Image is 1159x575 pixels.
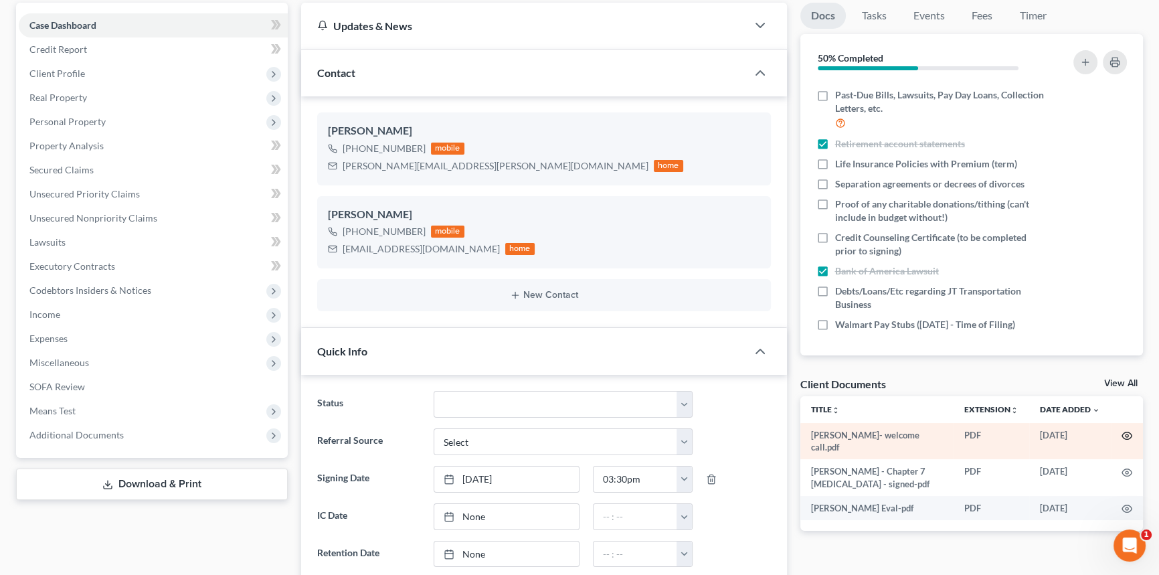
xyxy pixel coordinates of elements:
a: Events [903,3,956,29]
div: mobile [431,226,464,238]
span: Past-Due Bills, Lawsuits, Pay Day Loans, Collection Letters, etc. [835,88,1046,115]
label: Status [310,391,427,418]
label: Signing Date [310,466,427,493]
a: SOFA Review [19,375,288,399]
span: Additional Documents [29,429,124,440]
a: Credit Report [19,37,288,62]
a: Titleunfold_more [811,404,840,414]
span: Lawsuits [29,236,66,248]
td: [PERSON_NAME] Eval-pdf [800,496,954,520]
a: None [434,504,578,529]
td: PDF [954,423,1029,460]
a: Tasks [851,3,897,29]
span: Executory Contracts [29,260,115,272]
div: [PERSON_NAME][EMAIL_ADDRESS][PERSON_NAME][DOMAIN_NAME] [343,159,648,173]
div: home [654,160,683,172]
a: View All [1104,379,1138,388]
input: -- : -- [594,467,678,492]
span: Means Test [29,405,76,416]
span: Client Profile [29,68,85,79]
span: Property Analysis [29,140,104,151]
div: [PERSON_NAME] [328,123,760,139]
i: expand_more [1092,406,1100,414]
td: [PERSON_NAME] - Chapter 7 [MEDICAL_DATA] - signed-pdf [800,459,954,496]
span: Case Dashboard [29,19,96,31]
span: Income [29,309,60,320]
td: [DATE] [1029,459,1111,496]
span: Bank of America Lawsuit [835,264,939,278]
span: Personal Property [29,116,106,127]
a: Timer [1009,3,1057,29]
span: Quick Info [317,345,367,357]
a: None [434,542,578,567]
td: PDF [954,496,1029,520]
a: Date Added expand_more [1040,404,1100,414]
input: -- : -- [594,542,678,567]
span: Miscellaneous [29,357,89,368]
span: SOFA Review [29,381,85,392]
a: Download & Print [16,469,288,500]
iframe: Intercom live chat [1113,529,1146,562]
td: [DATE] [1029,423,1111,460]
strong: 50% Completed [818,52,883,64]
span: Codebtors Insiders & Notices [29,284,151,296]
span: Retirement account statements [835,137,965,151]
div: Client Documents [800,377,886,391]
td: PDF [954,459,1029,496]
div: home [505,243,535,255]
a: Case Dashboard [19,13,288,37]
div: [PERSON_NAME] [328,207,760,223]
span: Walmart Pay Stubs ([DATE] - Time of Filing) [835,318,1015,331]
span: Debts/Loans/Etc regarding JT Transportation Business [835,284,1046,311]
div: [PHONE_NUMBER] [343,225,426,238]
label: IC Date [310,503,427,530]
div: mobile [431,143,464,155]
label: Referral Source [310,428,427,455]
a: Extensionunfold_more [964,404,1018,414]
a: Secured Claims [19,158,288,182]
a: Property Analysis [19,134,288,158]
a: Unsecured Priority Claims [19,182,288,206]
td: [DATE] [1029,496,1111,520]
a: Docs [800,3,846,29]
a: [DATE] [434,467,578,492]
label: Retention Date [310,541,427,568]
span: Unsecured Priority Claims [29,188,140,199]
span: Contact [317,66,355,79]
div: [EMAIL_ADDRESS][DOMAIN_NAME] [343,242,500,256]
span: Life Insurance Policies with Premium (term) [835,157,1017,171]
span: Secured Claims [29,164,94,175]
span: Separation agreements or decrees of divorces [835,177,1024,191]
div: [PHONE_NUMBER] [343,142,426,155]
input: -- : -- [594,504,678,529]
span: Credit Counseling Certificate (to be completed prior to signing) [835,231,1046,258]
span: Expenses [29,333,68,344]
span: Real Property [29,92,87,103]
span: Credit Report [29,44,87,55]
a: Fees [961,3,1004,29]
a: Unsecured Nonpriority Claims [19,206,288,230]
i: unfold_more [1010,406,1018,414]
i: unfold_more [832,406,840,414]
span: 1 [1141,529,1152,540]
div: Updates & News [317,19,731,33]
button: New Contact [328,290,760,301]
td: [PERSON_NAME]- welcome call.pdf [800,423,954,460]
span: Unsecured Nonpriority Claims [29,212,157,224]
a: Lawsuits [19,230,288,254]
span: Proof of any charitable donations/tithing (can't include in budget without!) [835,197,1046,224]
a: Executory Contracts [19,254,288,278]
